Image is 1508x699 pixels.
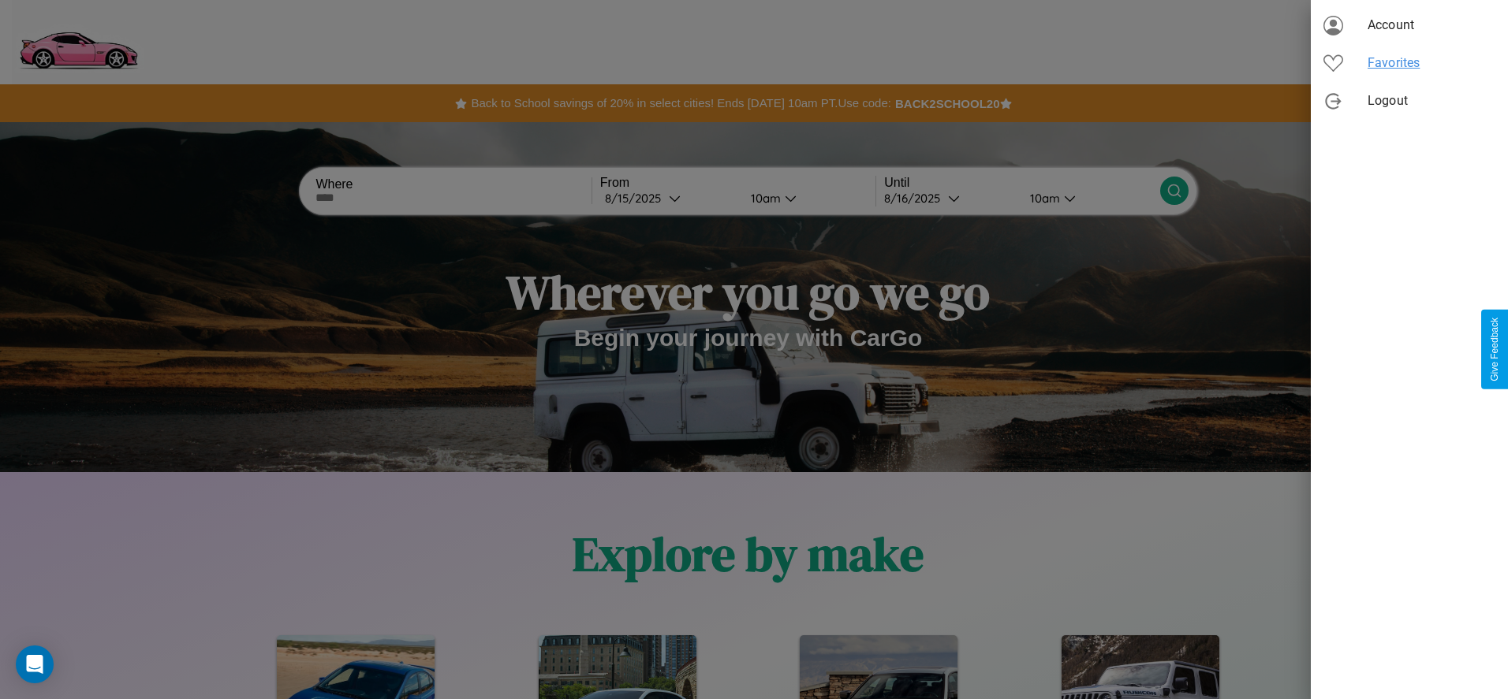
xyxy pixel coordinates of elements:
[1489,318,1500,381] div: Give Feedback
[1368,16,1495,35] span: Account
[1311,6,1508,44] div: Account
[1311,82,1508,120] div: Logout
[1311,44,1508,82] div: Favorites
[1368,91,1495,110] span: Logout
[16,645,54,683] div: Open Intercom Messenger
[1368,54,1495,73] span: Favorites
